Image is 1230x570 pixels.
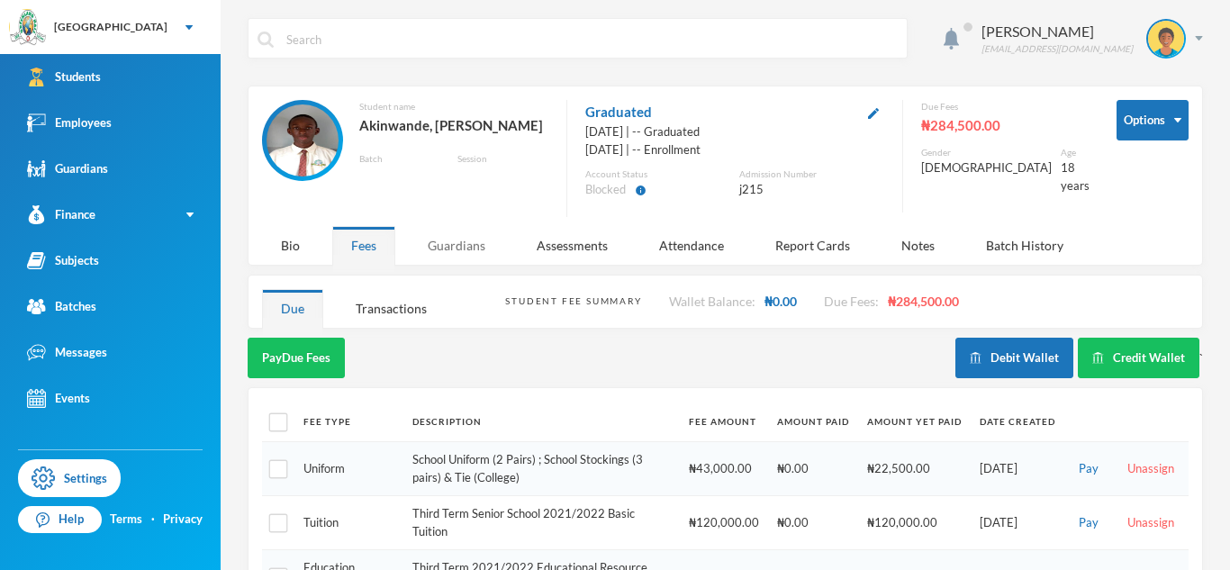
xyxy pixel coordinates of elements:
button: Unassign [1122,459,1180,479]
div: [DATE] | -- Enrollment [585,141,884,159]
th: Date Created [971,402,1064,442]
button: PayDue Fees [248,338,345,378]
div: Finance [27,205,95,224]
div: Guardians [409,226,504,265]
a: Help [18,506,102,533]
td: ₦120,000.00 [858,496,971,550]
span: ₦284,500.00 [888,294,959,309]
img: logo [10,10,46,46]
div: Batch History [967,226,1082,265]
div: Notes [882,226,954,265]
div: Assessments [518,226,627,265]
a: Privacy [163,511,203,529]
div: Student Fee Summary [505,294,641,308]
div: Akinwande, [PERSON_NAME] [359,113,548,137]
div: Admission Number [739,167,884,181]
td: ₦43,000.00 [680,442,768,496]
i: info [635,185,647,196]
div: j215 [739,181,884,199]
div: Session [457,152,548,166]
a: Terms [110,511,142,529]
a: Settings [18,459,121,497]
th: Fee Type [294,402,403,442]
div: Report Cards [756,226,869,265]
div: Events [27,389,90,408]
td: Tuition [294,496,403,550]
div: [EMAIL_ADDRESS][DOMAIN_NAME] [981,42,1133,56]
div: Transactions [337,289,446,328]
div: Subjects [27,251,99,270]
div: · [151,511,155,529]
button: Unassign [1122,513,1180,533]
div: ₦284,500.00 [921,113,1090,137]
span: Due Fees: [824,294,879,309]
button: Edit [863,102,884,122]
img: search [258,32,274,48]
div: Employees [27,113,112,132]
div: ` [955,338,1203,378]
div: [DEMOGRAPHIC_DATA] [921,159,1052,177]
div: Attendance [640,226,743,265]
div: [PERSON_NAME] [981,21,1133,42]
div: Batch [359,152,444,166]
td: Third Term Senior School 2021/2022 Basic Tuition [403,496,680,550]
span: Wallet Balance: [669,294,755,309]
th: Description [403,402,680,442]
th: Fee Amount [680,402,768,442]
td: Uniform [294,442,403,496]
img: STUDENT [267,104,339,176]
div: Students [27,68,101,86]
td: [DATE] [971,496,1064,550]
button: Debit Wallet [955,338,1073,378]
div: Age [1061,146,1090,159]
div: [DATE] | -- Graduated [585,123,884,141]
div: 18 years [1061,159,1090,195]
td: ₦0.00 [768,442,858,496]
td: ₦22,500.00 [858,442,971,496]
div: Messages [27,343,107,362]
td: ₦120,000.00 [680,496,768,550]
img: STUDENT [1148,21,1184,57]
div: Due [262,289,323,328]
input: Search [285,19,898,59]
span: ₦0.00 [764,294,797,309]
button: Pay [1073,513,1104,533]
div: Guardians [27,159,108,178]
button: Pay [1073,459,1104,479]
button: Options [1117,100,1189,140]
div: Student name [359,100,548,113]
th: Amount Yet Paid [858,402,971,442]
div: Due Fees [921,100,1090,113]
div: Bio [262,226,319,265]
div: Batches [27,297,96,316]
span: Graduated [585,100,652,123]
div: [GEOGRAPHIC_DATA] [54,19,167,35]
span: Blocked [585,181,626,199]
div: Account Status [585,167,730,181]
div: Fees [332,226,395,265]
td: [DATE] [971,442,1064,496]
td: ₦0.00 [768,496,858,550]
th: Amount Paid [768,402,858,442]
button: Credit Wallet [1078,338,1199,378]
div: Gender [921,146,1052,159]
td: School Uniform (2 Pairs) ; School Stockings (3 pairs) & Tie (College) [403,442,680,496]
